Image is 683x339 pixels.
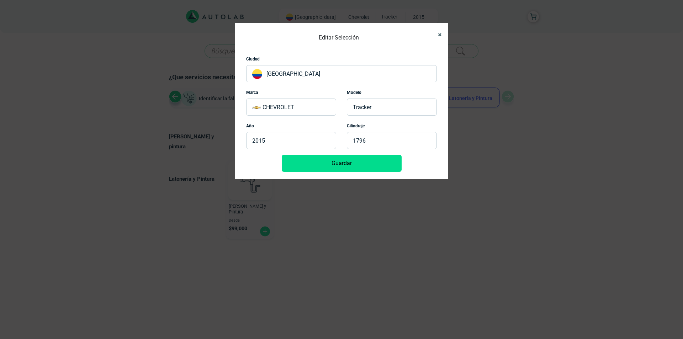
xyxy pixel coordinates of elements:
[246,65,437,82] p: [GEOGRAPHIC_DATA]
[282,155,402,172] button: Guardar
[347,132,437,149] p: 1796
[246,89,258,96] label: Marca
[246,132,336,149] p: 2015
[431,27,443,43] button: Close
[347,89,361,96] label: Modelo
[246,56,260,62] label: Ciudad
[319,32,359,43] h4: Editar Selección
[246,123,254,129] label: Año
[347,99,437,116] p: TRACKER
[347,123,365,129] label: Cilindraje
